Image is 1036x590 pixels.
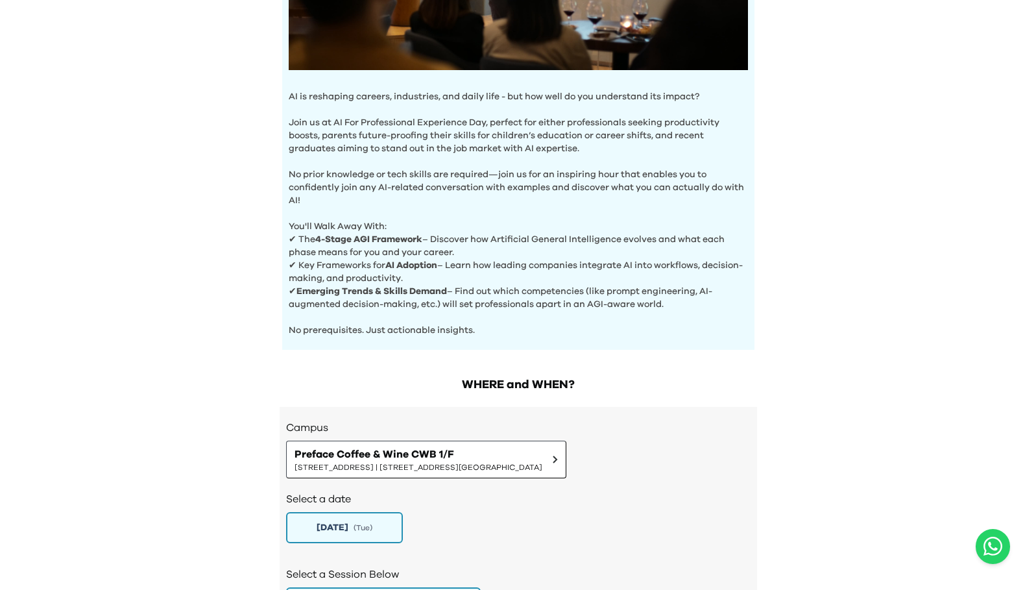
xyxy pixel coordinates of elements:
b: AI Adoption [385,261,437,270]
b: Emerging Trends & Skills Demand [296,287,447,296]
h3: Campus [286,420,751,436]
span: [DATE] [317,521,348,534]
h2: Select a Session Below [286,567,751,582]
button: Open WhatsApp chat [976,529,1010,564]
button: [DATE](Tue) [286,512,403,543]
h2: Select a date [286,491,751,507]
p: ✔ Key Frameworks for – Learn how leading companies integrate AI into workflows, decision-making, ... [289,259,748,285]
button: Preface Coffee & Wine CWB 1/F[STREET_ADDRESS] | [STREET_ADDRESS][GEOGRAPHIC_DATA] [286,441,566,478]
span: [STREET_ADDRESS] | [STREET_ADDRESS][GEOGRAPHIC_DATA] [295,462,542,473]
p: No prerequisites. Just actionable insights. [289,311,748,337]
p: AI is reshaping careers, industries, and daily life - but how well do you understand its impact? [289,90,748,103]
p: ✔ The – Discover how Artificial General Intelligence evolves and what each phase means for you an... [289,233,748,259]
h2: WHERE and WHEN? [280,376,757,394]
b: 4-Stage AGI Framework [315,235,422,244]
p: You'll Walk Away With: [289,207,748,233]
a: Chat with us on WhatsApp [976,529,1010,564]
p: No prior knowledge or tech skills are required—join us for an inspiring hour that enables you to ... [289,155,748,207]
span: Preface Coffee & Wine CWB 1/F [295,447,542,462]
p: ✔ – Find out which competencies (like prompt engineering, AI-augmented decision-making, etc.) wil... [289,285,748,311]
span: ( Tue ) [354,522,372,533]
p: Join us at AI For Professional Experience Day, perfect for either professionals seeking productiv... [289,103,748,155]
